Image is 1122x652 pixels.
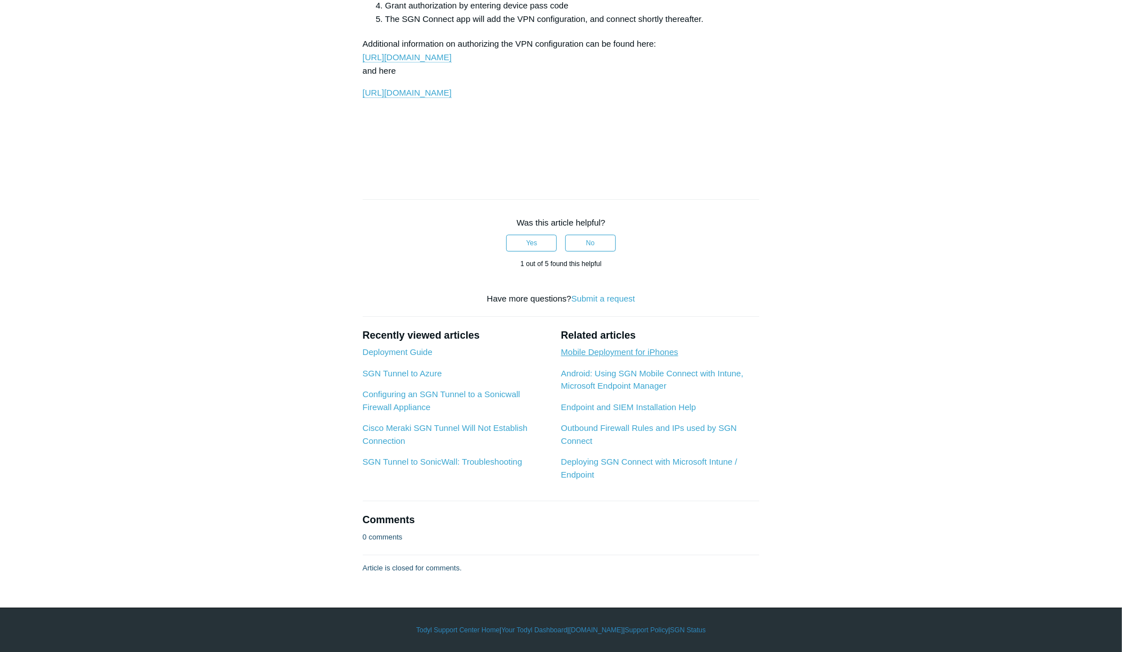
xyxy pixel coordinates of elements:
[569,625,623,635] a: [DOMAIN_NAME]
[363,347,432,357] a: Deployment Guide
[625,625,668,635] a: Support Policy
[363,423,528,446] a: Cisco Meraki SGN Tunnel Will Not Establish Connection
[520,260,601,268] span: 1 out of 5 found this helpful
[561,457,737,479] a: Deploying SGN Connect with Microsoft Intune / Endpoint
[501,625,567,635] a: Your Todyl Dashboard
[363,328,550,343] h2: Recently viewed articles
[561,423,737,446] a: Outbound Firewall Rules and IPs used by SGN Connect
[363,368,442,378] a: SGN Tunnel to Azure
[235,625,887,635] div: | | | |
[363,532,403,543] p: 0 comments
[517,218,606,227] span: Was this article helpful?
[363,512,760,528] h2: Comments
[416,625,499,635] a: Todyl Support Center Home
[561,347,678,357] a: Mobile Deployment for iPhones
[670,625,706,635] a: SGN Status
[561,402,696,412] a: Endpoint and SIEM Installation Help
[363,88,452,98] a: [URL][DOMAIN_NAME]
[363,293,760,305] div: Have more questions?
[363,52,452,62] a: [URL][DOMAIN_NAME]
[363,563,462,574] p: Article is closed for comments.
[571,294,635,303] a: Submit a request
[363,389,520,412] a: Configuring an SGN Tunnel to a Sonicwall Firewall Appliance
[561,328,759,343] h2: Related articles
[561,368,743,391] a: Android: Using SGN Mobile Connect with Intune, Microsoft Endpoint Manager
[363,37,760,78] p: Additional information on authorizing the VPN configuration can be found here: and here
[506,235,557,251] button: This article was helpful
[565,235,616,251] button: This article was not helpful
[363,457,522,466] a: SGN Tunnel to SonicWall: Troubleshooting
[385,12,760,26] li: The SGN Connect app will add the VPN configuration, and connect shortly thereafter.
